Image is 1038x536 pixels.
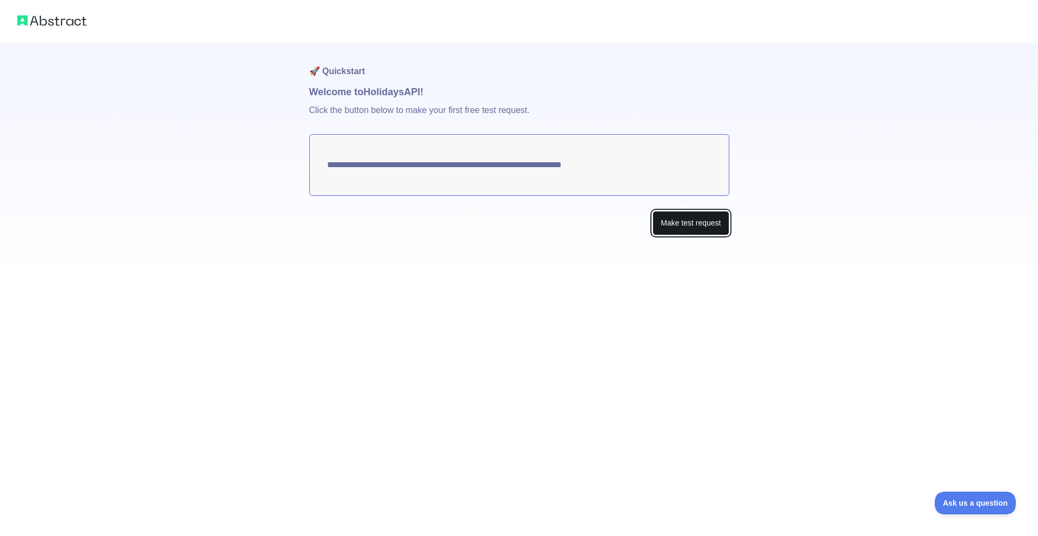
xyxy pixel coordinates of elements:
[653,211,729,235] button: Make test request
[309,100,729,134] p: Click the button below to make your first free test request.
[17,13,86,28] img: Abstract logo
[309,43,729,84] h1: 🚀 Quickstart
[309,84,729,100] h1: Welcome to Holidays API!
[935,492,1016,514] iframe: Toggle Customer Support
